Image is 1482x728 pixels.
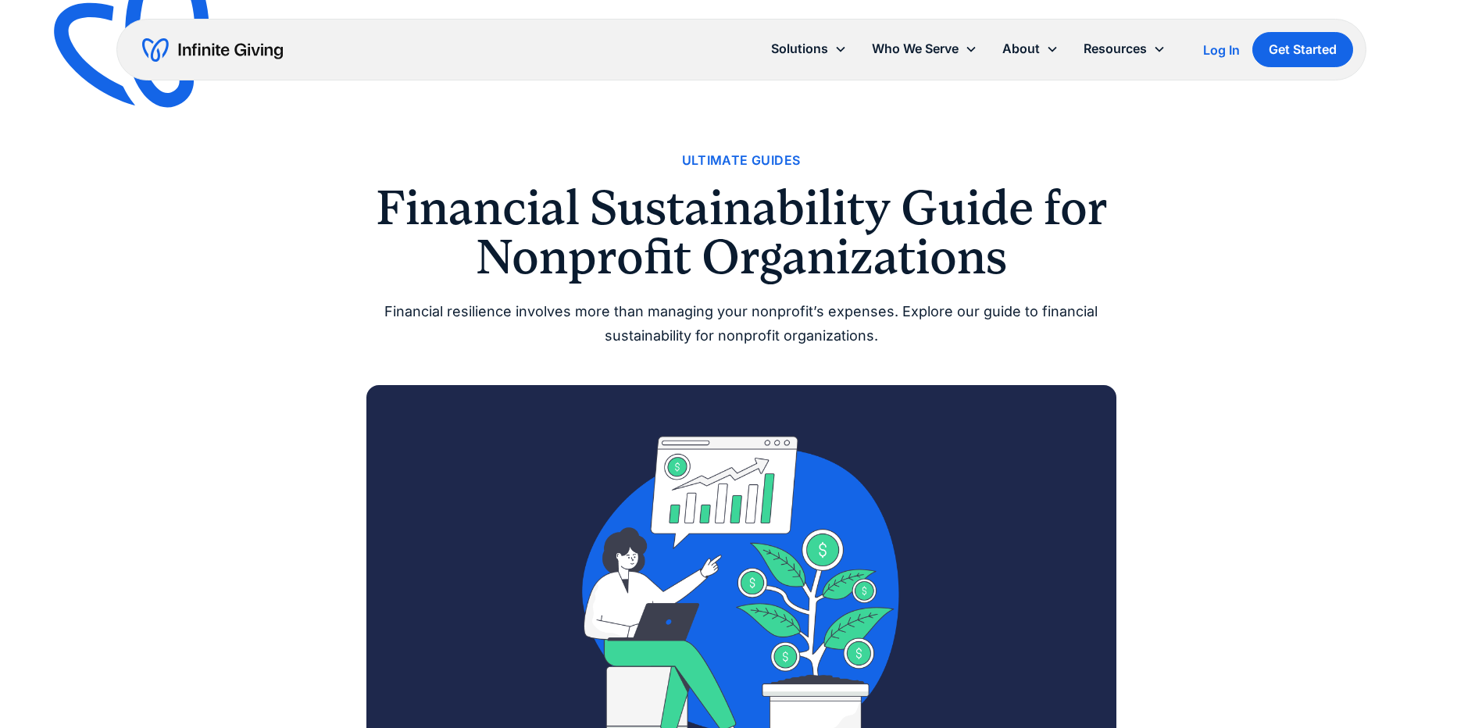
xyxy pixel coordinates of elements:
[366,184,1116,281] h1: Financial Sustainability Guide for Nonprofit Organizations
[872,38,959,59] div: Who We Serve
[142,37,283,62] a: home
[1071,32,1178,66] div: Resources
[1203,41,1240,59] a: Log In
[990,32,1071,66] div: About
[1203,44,1240,56] div: Log In
[1002,38,1040,59] div: About
[682,150,801,171] a: Ultimate Guides
[366,300,1116,348] div: Financial resilience involves more than managing your nonprofit’s expenses. Explore our guide to ...
[759,32,859,66] div: Solutions
[771,38,828,59] div: Solutions
[1252,32,1353,67] a: Get Started
[859,32,990,66] div: Who We Serve
[1084,38,1147,59] div: Resources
